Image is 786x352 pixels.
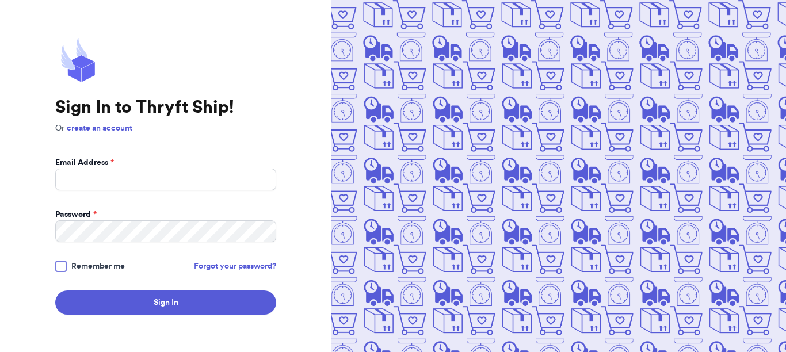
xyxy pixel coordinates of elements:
[55,123,276,134] p: Or
[55,97,276,118] h1: Sign In to Thryft Ship!
[55,290,276,315] button: Sign In
[71,261,125,272] span: Remember me
[194,261,276,272] a: Forgot your password?
[55,157,114,169] label: Email Address
[55,209,97,220] label: Password
[67,124,132,132] a: create an account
